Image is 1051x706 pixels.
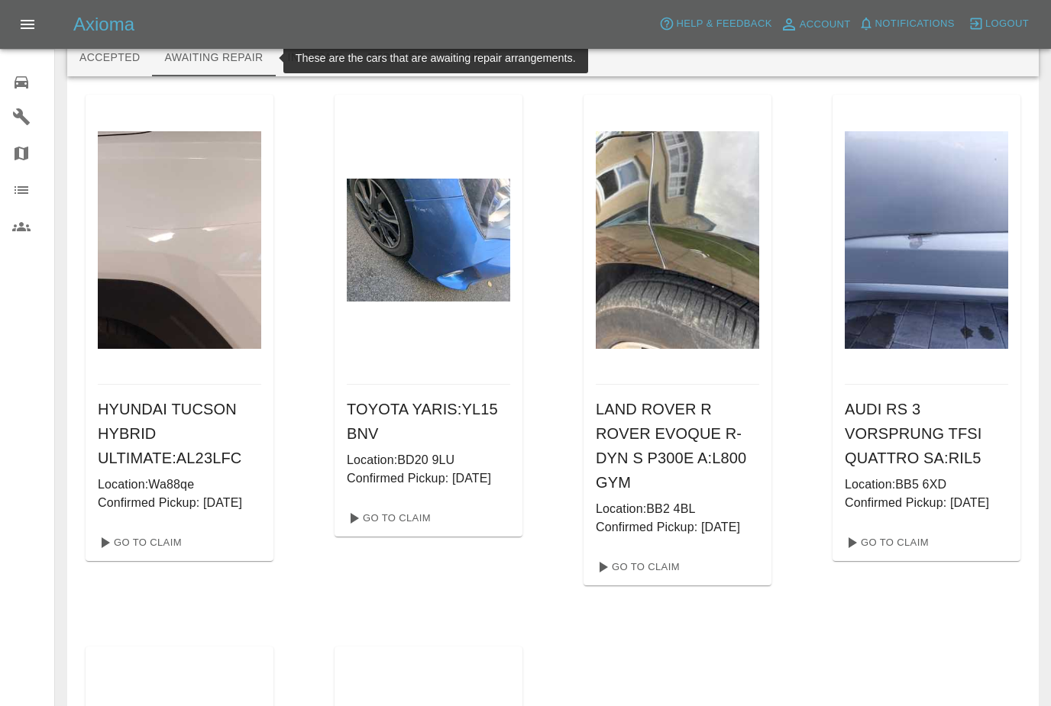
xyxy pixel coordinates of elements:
[855,12,959,36] button: Notifications
[596,397,759,495] h6: LAND ROVER R ROVER EVOQUE R-DYN S P300E A : L800 GYM
[845,476,1008,494] p: Location: BB5 6XD
[347,451,510,469] p: Location: BD20 9LU
[67,40,152,76] button: Accepted
[347,397,510,446] h6: TOYOTA YARIS : YL15 BNV
[98,494,261,512] p: Confirmed Pickup: [DATE]
[73,12,134,37] h5: Axioma
[676,15,771,33] span: Help & Feedback
[776,12,855,37] a: Account
[276,40,356,76] button: In Repair
[9,6,46,43] button: Open drawer
[800,16,851,34] span: Account
[347,469,510,488] p: Confirmed Pickup: [DATE]
[355,40,436,76] button: Repaired
[590,555,684,579] a: Go To Claim
[92,530,186,555] a: Go To Claim
[341,506,435,530] a: Go To Claim
[875,15,955,33] span: Notifications
[436,40,505,76] button: Paid
[845,397,1008,470] h6: AUDI RS 3 VORSPRUNG TFSI QUATTRO SA : RIL5
[596,518,759,537] p: Confirmed Pickup: [DATE]
[845,494,1008,512] p: Confirmed Pickup: [DATE]
[98,476,261,494] p: Location: Wa88qe
[655,12,775,36] button: Help & Feedback
[839,530,933,555] a: Go To Claim
[98,397,261,470] h6: HYUNDAI TUCSON HYBRID ULTIMATE : AL23LFC
[152,40,275,76] button: Awaiting Repair
[596,500,759,518] p: Location: BB2 4BL
[985,15,1029,33] span: Logout
[965,12,1033,36] button: Logout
